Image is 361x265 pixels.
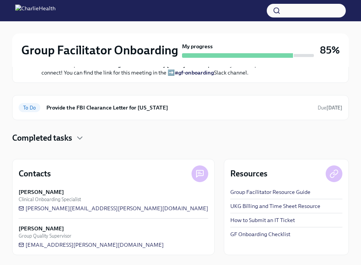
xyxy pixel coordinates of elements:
strong: [PERSON_NAME] [19,225,64,232]
h2: Group Facilitator Onboarding [21,43,178,58]
h4: Completed tasks [12,132,72,144]
a: UKG Billing and Time Sheet Resource [230,202,320,210]
a: [PERSON_NAME][EMAIL_ADDRESS][PERSON_NAME][DOMAIN_NAME] [19,205,208,212]
img: CharlieHealth [15,5,55,17]
h4: Contacts [19,168,51,179]
strong: My progress [182,43,213,50]
a: Group Facilitator Resource Guide [230,188,310,196]
div: Completed tasks [12,132,349,144]
span: October 14th, 2025 10:00 [318,104,342,111]
span: Group Quality Supervisor [19,232,71,240]
a: #gf-onboarding [175,69,214,76]
strong: [DATE] [326,105,342,111]
h3: 85% [320,43,340,57]
span: To Do [19,105,40,111]
h6: Provide the FBI Clearance Letter for [US_STATE] [46,103,312,112]
span: Clinical Onboarding Specialist [19,196,81,203]
span: Due [318,105,342,111]
h4: Resources [230,168,268,179]
a: GF Onboarding Checklist [230,230,290,238]
a: [EMAIL_ADDRESS][PERSON_NAME][DOMAIN_NAME] [19,241,164,249]
strong: [PERSON_NAME] [19,188,64,196]
a: How to Submit an IT Ticket [230,216,295,224]
a: To DoProvide the FBI Clearance Letter for [US_STATE]Due[DATE] [19,102,342,114]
